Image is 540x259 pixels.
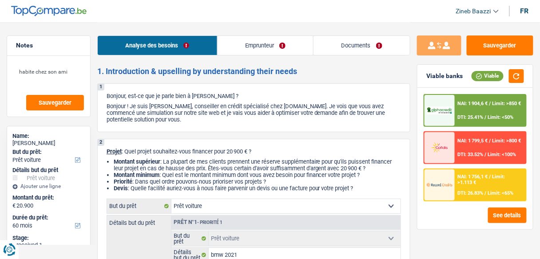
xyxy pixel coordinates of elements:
[520,7,529,15] div: fr
[12,133,85,140] div: Name:
[218,36,314,55] a: Emprunteur
[26,95,84,110] button: Sauvegarder
[485,152,487,157] span: /
[197,220,222,225] span: - Priorité 1
[426,72,463,80] div: Viable banks
[107,148,401,155] p: : Quel projet souhaitez-vous financer pour 20 900 € ?
[114,178,401,185] li: : Dans quel ordre pouvons-nous prioriser vos projets ?
[12,140,85,147] div: [PERSON_NAME]
[488,152,516,157] span: Limit: <100%
[458,174,488,180] span: NAI: 1 756,1 €
[107,199,171,213] label: But du prêt
[485,114,487,120] span: /
[485,190,487,196] span: /
[472,71,504,81] div: Viable
[39,100,71,106] span: Sauvegarder
[171,232,209,246] label: But du prêt
[107,93,401,99] p: Bonjour, est-ce que je parle bien à [PERSON_NAME] ?
[114,185,128,192] span: Devis
[114,158,401,172] li: : La plupart de mes clients prennent une réserve supplémentaire pour qu'ils puissent financer leu...
[489,174,491,180] span: /
[97,67,410,76] h2: 1. Introduction & upselling by understanding their needs
[114,158,160,165] strong: Montant supérieur
[492,101,521,106] span: Limit: >850 €
[98,84,104,90] div: 1
[456,8,491,15] span: Zineb Baazzi
[12,242,85,249] div: Dreceived 1
[489,101,491,106] span: /
[489,138,491,144] span: /
[458,101,488,106] span: NAI: 1 904,6 €
[98,36,217,55] a: Analyse des besoins
[449,4,499,19] a: Zineb Baazzi
[107,103,401,123] p: Bonjour ! Je suis [PERSON_NAME], conseiller en crédit spécialisé chez [DOMAIN_NAME]. Je vois que ...
[107,216,171,226] label: Détails but du prêt
[12,214,83,221] label: Durée du prêt:
[12,149,83,156] label: But du prêt:
[458,174,505,185] span: Limit: >1.113 €
[488,114,514,120] span: Limit: <50%
[314,36,410,55] a: Documents
[107,148,122,155] span: Projet
[12,183,85,189] div: Ajouter une ligne
[427,141,453,154] img: Cofidis
[12,235,85,242] div: Stage:
[488,190,514,196] span: Limit: <65%
[114,172,401,178] li: : Quel est le montant minimum dont vous avez besoin pour financer votre projet ?
[467,35,533,55] button: Sauvegarder
[458,190,484,196] span: DTI: 26.83%
[458,152,484,157] span: DTI: 33.52%
[114,185,401,192] li: : Quelle facilité auriez-vous à nous faire parvenir un devis ou une facture pour votre projet ?
[16,42,81,49] h5: Notes
[458,138,488,144] span: NAI: 1 799,5 €
[12,202,16,209] span: €
[98,139,104,146] div: 2
[12,194,83,201] label: Montant du prêt:
[171,220,225,225] div: Prêt n°1
[492,138,521,144] span: Limit: >800 €
[427,106,453,114] img: AlphaCredit
[427,178,453,191] img: Record Credits
[114,178,132,185] strong: Priorité
[114,172,159,178] strong: Montant minimum
[458,114,484,120] span: DTI: 25.41%
[12,167,85,174] div: Détails but du prêt
[488,208,527,223] button: See details
[11,6,87,16] img: TopCompare Logo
